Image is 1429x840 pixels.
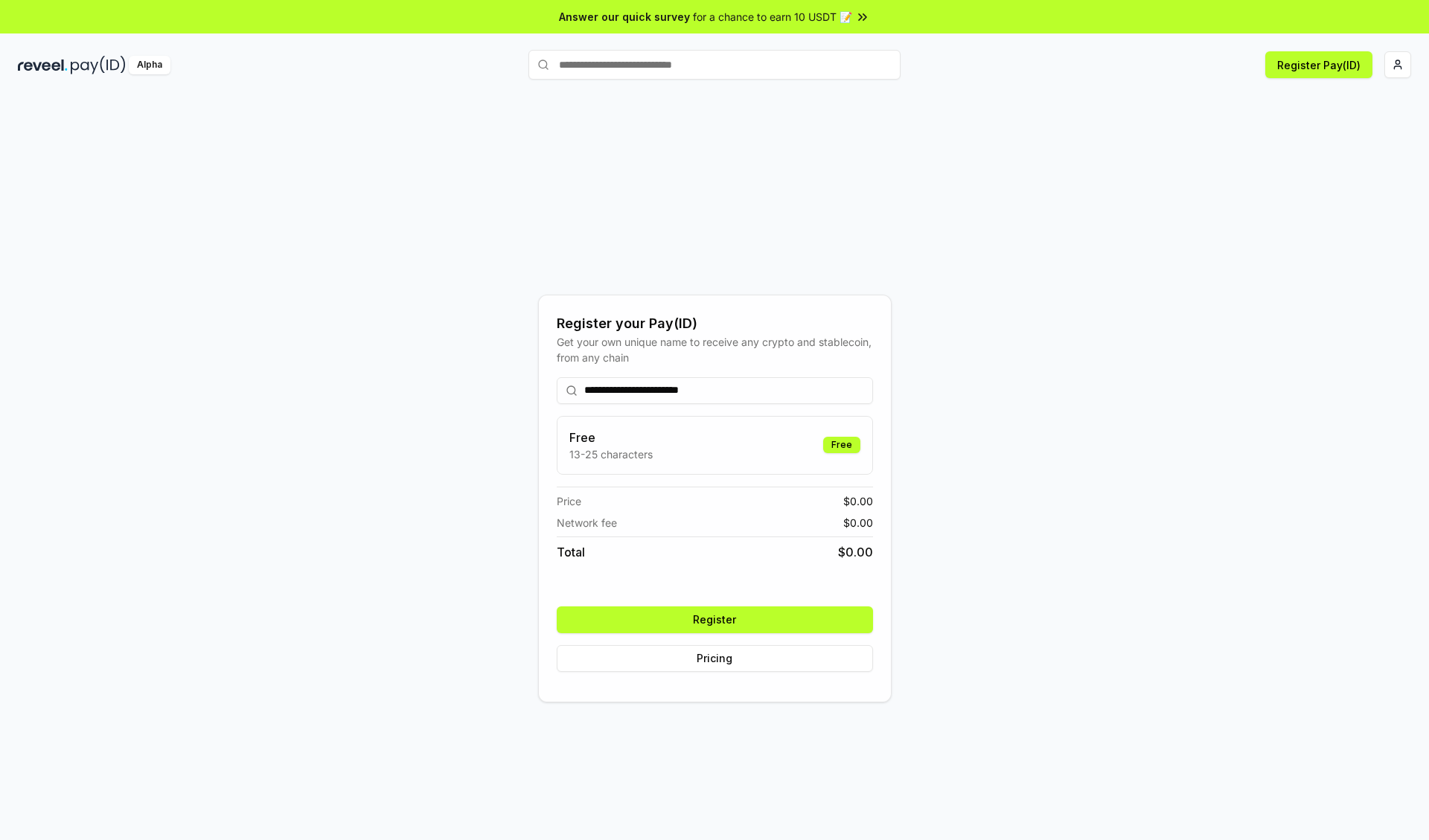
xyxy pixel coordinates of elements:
[557,334,873,365] div: Get your own unique name to receive any crypto and stablecoin, from any chain
[823,437,860,453] div: Free
[129,56,170,74] div: Alpha
[843,493,873,509] span: $ 0.00
[838,543,873,561] span: $ 0.00
[569,446,653,462] p: 13-25 characters
[843,515,873,530] span: $ 0.00
[557,313,873,334] div: Register your Pay(ID)
[693,9,852,25] span: for a chance to earn 10 USDT 📝
[569,429,653,446] h3: Free
[559,9,690,25] span: Answer our quick survey
[557,645,873,672] button: Pricing
[557,543,585,561] span: Total
[557,606,873,633] button: Register
[557,493,581,509] span: Price
[71,56,126,74] img: pay_id
[18,56,68,74] img: reveel_dark
[1265,51,1372,78] button: Register Pay(ID)
[557,515,617,530] span: Network fee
